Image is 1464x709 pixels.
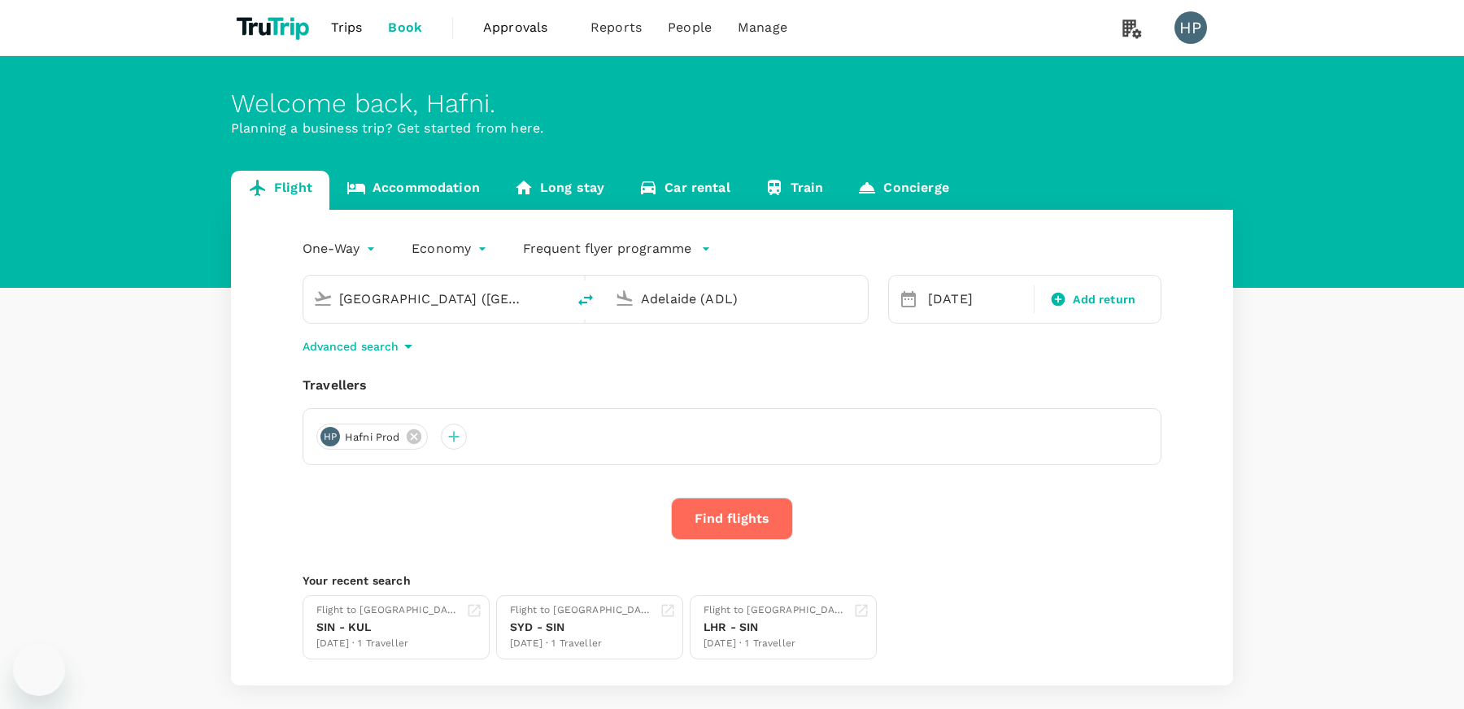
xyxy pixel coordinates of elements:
span: Reports [590,18,642,37]
p: Your recent search [303,572,1161,589]
img: TruTrip logo [231,10,318,46]
span: Manage [738,18,787,37]
button: Advanced search [303,337,418,356]
span: Trips [331,18,363,37]
iframe: Button to launch messaging window [13,644,65,696]
button: delete [566,281,605,320]
div: HPHafni Prod [316,424,428,450]
div: LHR - SIN [704,619,847,636]
div: SIN - KUL [316,619,460,636]
a: Flight [231,171,329,210]
button: Open [555,297,558,300]
span: Approvals [483,18,564,37]
a: Train [747,171,841,210]
div: [DATE] · 1 Traveller [704,636,847,652]
div: Economy [412,236,490,262]
a: Car rental [621,171,747,210]
p: Planning a business trip? Get started from here. [231,119,1233,138]
span: Book [388,18,422,37]
div: SYD - SIN [510,619,653,636]
div: [DATE] [922,283,1030,315]
div: Welcome back , Hafni . [231,89,1233,119]
div: Flight to [GEOGRAPHIC_DATA] [704,602,847,619]
div: [DATE] · 1 Traveller [316,636,460,652]
button: Find flights [671,498,793,540]
button: Frequent flyer programme [523,239,711,259]
p: Frequent flyer programme [523,239,691,259]
div: Travellers [303,376,1161,395]
div: HP [320,427,340,446]
span: Add return [1073,291,1135,308]
div: One-Way [303,236,379,262]
a: Long stay [497,171,621,210]
button: Open [856,297,860,300]
div: [DATE] · 1 Traveller [510,636,653,652]
a: Accommodation [329,171,497,210]
span: Hafni Prod [335,429,410,446]
p: Advanced search [303,338,399,354]
a: Concierge [840,171,965,210]
div: Flight to [GEOGRAPHIC_DATA] [510,602,653,619]
div: Flight to [GEOGRAPHIC_DATA] [316,602,460,619]
input: Depart from [339,286,532,311]
span: People [668,18,712,37]
input: Going to [641,286,834,311]
div: HP [1174,11,1207,44]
